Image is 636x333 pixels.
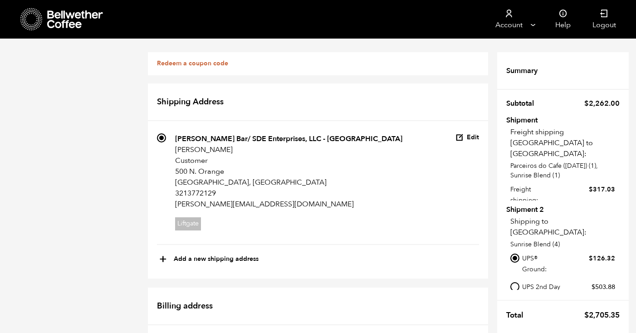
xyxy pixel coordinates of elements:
p: Customer [175,155,402,166]
span: Liftgate [175,217,201,230]
p: Parceiros do Cafe ([DATE]) (1), Sunrise Blend (1) [510,161,620,180]
span: + [159,252,167,267]
span: $ [589,254,593,263]
bdi: 2,705.35 [584,310,620,320]
p: Freight shipping [GEOGRAPHIC_DATA] to [GEOGRAPHIC_DATA]: [510,127,620,159]
button: Edit [455,133,479,142]
th: Subtotal [506,94,539,113]
th: Shipment 2 [506,206,558,212]
button: +Add a new shipping address [159,252,259,267]
bdi: 503.88 [592,283,615,291]
p: [PERSON_NAME] [175,144,402,155]
p: [GEOGRAPHIC_DATA], [GEOGRAPHIC_DATA] [175,177,402,188]
bdi: 317.03 [589,185,615,194]
span: $ [589,185,593,194]
label: Freight shipping: [510,183,615,206]
a: Redeem a coupon code [157,59,228,68]
p: 3213772129 [175,188,402,199]
p: [PERSON_NAME][EMAIL_ADDRESS][DOMAIN_NAME] [175,199,402,210]
th: Summary [506,61,543,80]
strong: [PERSON_NAME] Bar/ SDE Enterprises, LLC - [GEOGRAPHIC_DATA] [175,134,402,144]
span: $ [584,98,589,108]
p: Sunrise Blend (4) [510,240,620,249]
h2: Shipping Address [148,83,488,122]
th: Shipment [506,117,558,122]
input: [PERSON_NAME] Bar/ SDE Enterprises, LLC - [GEOGRAPHIC_DATA] [PERSON_NAME] Customer 500 N. Orange ... [157,133,166,142]
p: Shipping to [GEOGRAPHIC_DATA]: [510,216,620,238]
label: UPS® Ground: [522,252,615,275]
h2: Billing address [148,288,488,326]
span: $ [592,283,595,291]
span: $ [584,310,589,320]
bdi: 2,262.00 [584,98,620,108]
label: UPS 2nd Day Air®: [522,281,615,304]
p: 500 N. Orange [175,166,402,177]
th: Total [506,305,529,325]
bdi: 126.32 [589,254,615,263]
